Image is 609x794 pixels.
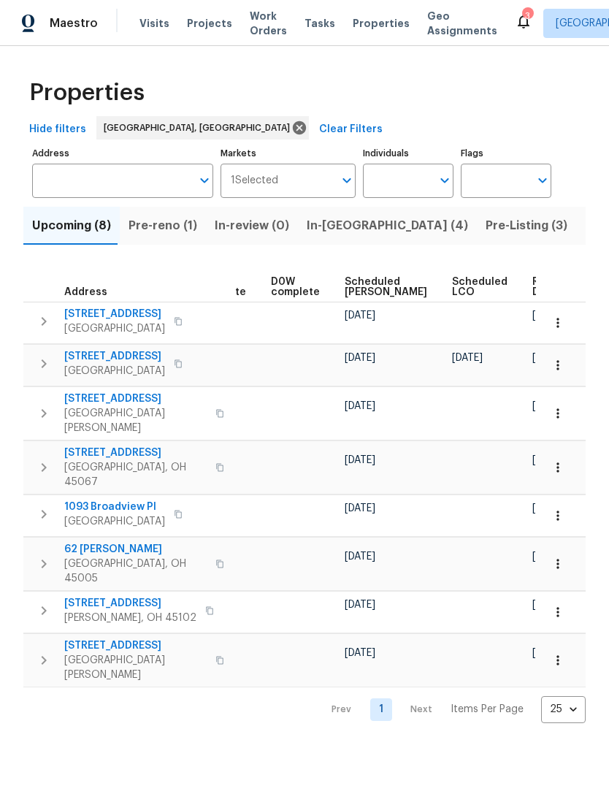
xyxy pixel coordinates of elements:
[64,514,165,529] span: [GEOGRAPHIC_DATA]
[96,116,309,140] div: [GEOGRAPHIC_DATA], [GEOGRAPHIC_DATA]
[452,277,507,297] span: Scheduled LCO
[337,170,357,191] button: Open
[313,116,388,143] button: Clear Filters
[345,277,427,297] span: Scheduled [PERSON_NAME]
[345,455,375,465] span: [DATE]
[64,364,165,378] span: [GEOGRAPHIC_DATA]
[353,16,410,31] span: Properties
[64,287,107,297] span: Address
[250,9,287,38] span: Work Orders
[215,215,289,236] span: In-review (0)
[532,648,563,658] span: [DATE]
[318,696,586,723] nav: Pagination Navigation
[370,698,392,721] a: Goto page 1
[64,500,165,514] span: 1093 Broadview Pl
[64,596,196,611] span: [STREET_ADDRESS]
[221,149,356,158] label: Markets
[345,551,375,562] span: [DATE]
[32,215,111,236] span: Upcoming (8)
[304,18,335,28] span: Tasks
[363,149,453,158] label: Individuals
[319,121,383,139] span: Clear Filters
[32,149,213,158] label: Address
[194,170,215,191] button: Open
[345,401,375,411] span: [DATE]
[522,9,532,23] div: 3
[64,321,165,336] span: [GEOGRAPHIC_DATA]
[532,551,563,562] span: [DATE]
[434,170,455,191] button: Open
[451,702,524,717] p: Items Per Page
[187,16,232,31] span: Projects
[64,406,207,435] span: [GEOGRAPHIC_DATA][PERSON_NAME]
[29,85,145,100] span: Properties
[139,16,169,31] span: Visits
[231,175,278,187] span: 1 Selected
[64,307,165,321] span: [STREET_ADDRESS]
[486,215,567,236] span: Pre-Listing (3)
[532,277,564,297] span: Ready Date
[532,401,563,411] span: [DATE]
[461,149,551,158] label: Flags
[541,690,586,728] div: 25
[532,600,563,610] span: [DATE]
[64,638,207,653] span: [STREET_ADDRESS]
[345,648,375,658] span: [DATE]
[23,116,92,143] button: Hide filters
[345,600,375,610] span: [DATE]
[345,503,375,514] span: [DATE]
[64,349,165,364] span: [STREET_ADDRESS]
[345,353,375,363] span: [DATE]
[452,353,483,363] span: [DATE]
[64,446,207,460] span: [STREET_ADDRESS]
[64,542,207,557] span: 62 [PERSON_NAME]
[532,503,563,514] span: [DATE]
[427,9,497,38] span: Geo Assignments
[532,455,563,465] span: [DATE]
[532,170,553,191] button: Open
[271,277,320,297] span: D0W complete
[64,392,207,406] span: [STREET_ADDRESS]
[129,215,197,236] span: Pre-reno (1)
[307,215,468,236] span: In-[GEOGRAPHIC_DATA] (4)
[64,611,196,625] span: [PERSON_NAME], OH 45102
[345,310,375,321] span: [DATE]
[104,121,296,135] span: [GEOGRAPHIC_DATA], [GEOGRAPHIC_DATA]
[64,460,207,489] span: [GEOGRAPHIC_DATA], OH 45067
[64,653,207,682] span: [GEOGRAPHIC_DATA][PERSON_NAME]
[50,16,98,31] span: Maestro
[532,310,563,321] span: [DATE]
[29,121,86,139] span: Hide filters
[64,557,207,586] span: [GEOGRAPHIC_DATA], OH 45005
[532,353,563,363] span: [DATE]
